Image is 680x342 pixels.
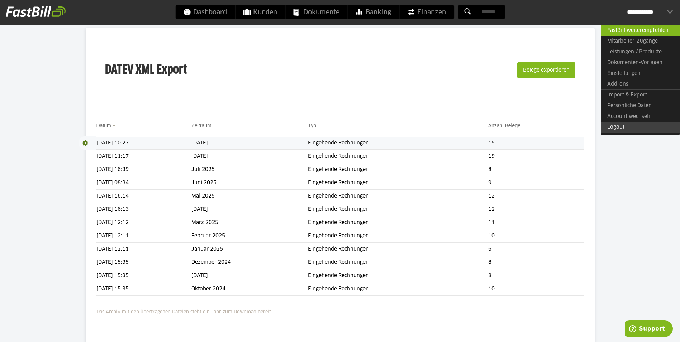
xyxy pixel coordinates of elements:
[96,163,192,176] td: [DATE] 16:39
[191,282,308,296] td: Oktober 2024
[96,305,584,316] p: Das Archiv mit den übertragenen Dateien steht ein Jahr zum Download bereit
[488,269,584,282] td: 8
[488,150,584,163] td: 19
[6,6,66,17] img: fastbill_logo_white.png
[488,256,584,269] td: 8
[399,5,454,19] a: Finanzen
[235,5,285,19] a: Kunden
[191,176,308,190] td: Juni 2025
[96,176,192,190] td: [DATE] 08:34
[488,190,584,203] td: 12
[601,79,680,90] a: Add-ons
[601,111,680,122] a: Account wechseln
[407,5,446,19] span: Finanzen
[488,216,584,229] td: 11
[191,123,211,128] a: Zeitraum
[601,122,680,133] a: Logout
[308,150,488,163] td: Eingehende Rechnungen
[308,282,488,296] td: Eingehende Rechnungen
[191,229,308,243] td: Februar 2025
[191,137,308,150] td: [DATE]
[517,62,575,78] button: Belege exportieren
[488,243,584,256] td: 6
[191,243,308,256] td: Januar 2025
[191,163,308,176] td: Juli 2025
[96,203,192,216] td: [DATE] 16:13
[601,68,680,79] a: Einstellungen
[96,243,192,256] td: [DATE] 12:11
[488,229,584,243] td: 10
[308,256,488,269] td: Eingehende Rechnungen
[488,176,584,190] td: 9
[191,216,308,229] td: März 2025
[96,256,192,269] td: [DATE] 15:35
[488,163,584,176] td: 8
[308,137,488,150] td: Eingehende Rechnungen
[488,123,520,128] a: Anzahl Belege
[308,203,488,216] td: Eingehende Rechnungen
[96,190,192,203] td: [DATE] 16:14
[293,5,339,19] span: Dokumente
[183,5,227,19] span: Dashboard
[96,229,192,243] td: [DATE] 12:11
[96,269,192,282] td: [DATE] 15:35
[191,203,308,216] td: [DATE]
[601,100,680,111] a: Persönliche Daten
[601,25,680,36] a: FastBill weiterempfehlen
[96,123,111,128] a: Datum
[308,176,488,190] td: Eingehende Rechnungen
[356,5,391,19] span: Banking
[105,47,187,93] h3: DATEV XML Export
[488,137,584,150] td: 15
[113,125,117,127] img: sort_desc.gif
[191,256,308,269] td: Dezember 2024
[243,5,277,19] span: Kunden
[285,5,347,19] a: Dokumente
[308,216,488,229] td: Eingehende Rechnungen
[191,269,308,282] td: [DATE]
[601,57,680,68] a: Dokumenten-Vorlagen
[96,282,192,296] td: [DATE] 15:35
[96,216,192,229] td: [DATE] 12:12
[308,269,488,282] td: Eingehende Rechnungen
[308,123,316,128] a: Typ
[96,150,192,163] td: [DATE] 11:17
[191,190,308,203] td: Mai 2025
[308,243,488,256] td: Eingehende Rechnungen
[601,36,680,47] a: Mitarbeiter-Zugänge
[601,47,680,57] a: Leistungen / Produkte
[625,320,673,338] iframe: Öffnet ein Widget, in dem Sie weitere Informationen finden
[308,190,488,203] td: Eingehende Rechnungen
[96,137,192,150] td: [DATE] 10:27
[308,229,488,243] td: Eingehende Rechnungen
[175,5,235,19] a: Dashboard
[488,203,584,216] td: 12
[348,5,399,19] a: Banking
[191,150,308,163] td: [DATE]
[488,282,584,296] td: 10
[601,89,680,100] a: Import & Export
[308,163,488,176] td: Eingehende Rechnungen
